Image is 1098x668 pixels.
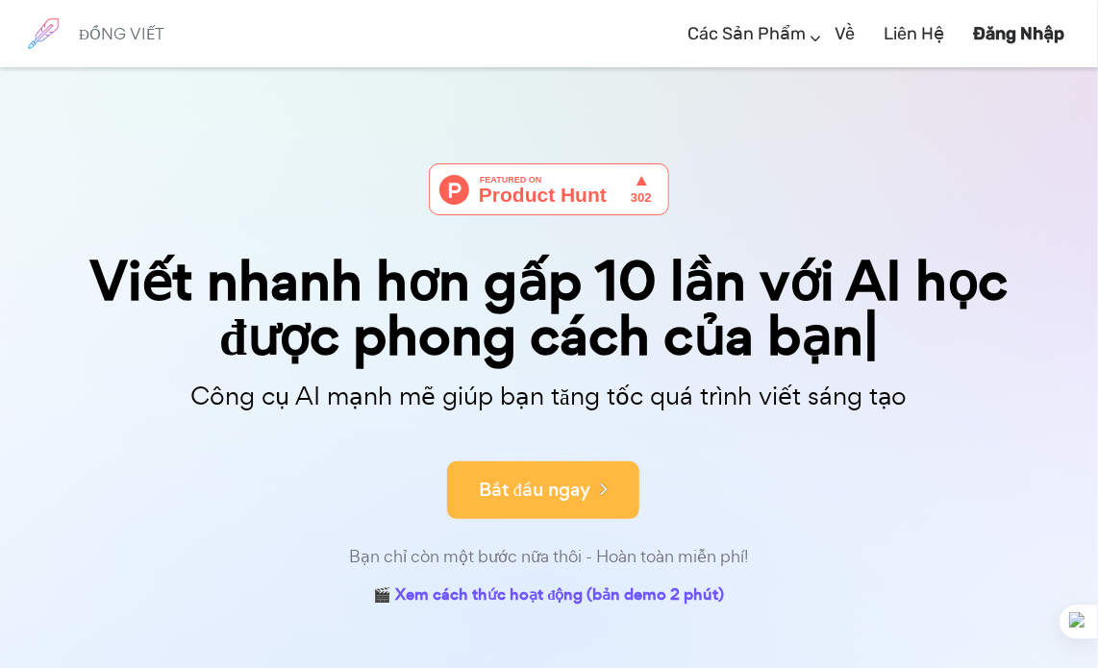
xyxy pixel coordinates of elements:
a: 🎬 Xem cách thức hoạt động (bản demo 2 phút) [373,581,724,611]
font: Về [835,23,855,44]
font: Đăng nhập [973,23,1064,44]
font: ĐỒNG VIẾT [79,23,164,44]
a: Về [835,6,855,62]
button: Bắt đầu ngay [447,461,639,519]
font: Các sản phẩm [687,23,806,44]
font: Bạn chỉ còn một bước nữa thôi - Hoàn toàn miễn phí! [349,545,749,567]
img: Cowriter - Người bạn đồng hành AI giúp bạn viết sáng tạo nhanh hơn | Product Hunt [429,163,669,215]
img: logo thương hiệu [19,10,67,58]
font: Công cụ AI mạnh mẽ giúp bạn tăng tốc quá trình viết sáng tạo [190,379,908,412]
a: Liên hệ [884,6,944,62]
font: Bắt đầu ngay [479,477,590,503]
a: Đăng nhập [973,6,1064,62]
a: Các sản phẩm [687,6,806,62]
font: 🎬 Xem cách thức hoạt động (bản demo 2 phút) [373,583,724,606]
font: Viết nhanh hơn gấp 10 lần với AI học được phong cách của bạn [90,243,1009,374]
font: Liên hệ [884,23,944,44]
